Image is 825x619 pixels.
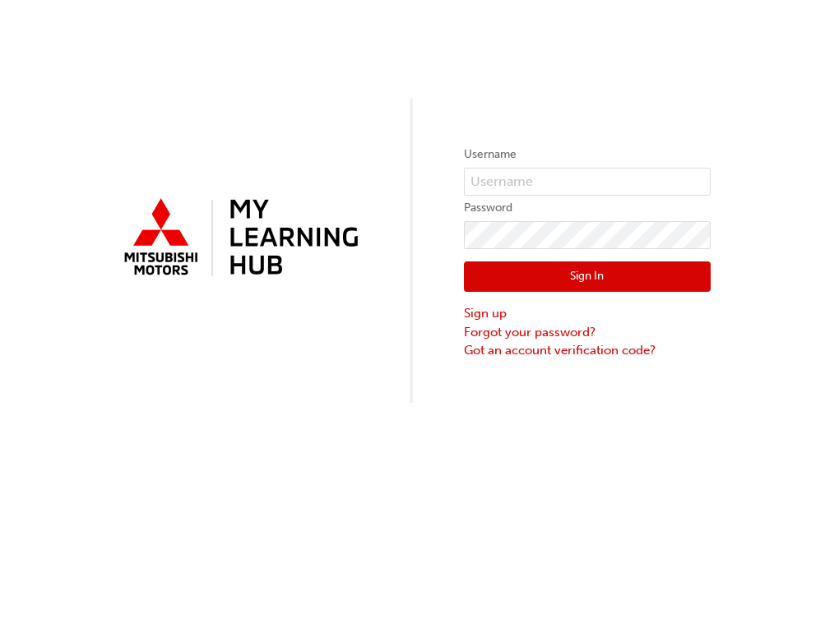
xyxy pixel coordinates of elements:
[464,341,711,360] a: Got an account verification code?
[464,304,711,323] a: Sign up
[464,145,711,164] label: Username
[464,198,711,218] label: Password
[464,261,711,293] button: Sign In
[464,323,711,342] a: Forgot your password?
[115,192,362,285] img: mmal
[464,168,711,196] input: Username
